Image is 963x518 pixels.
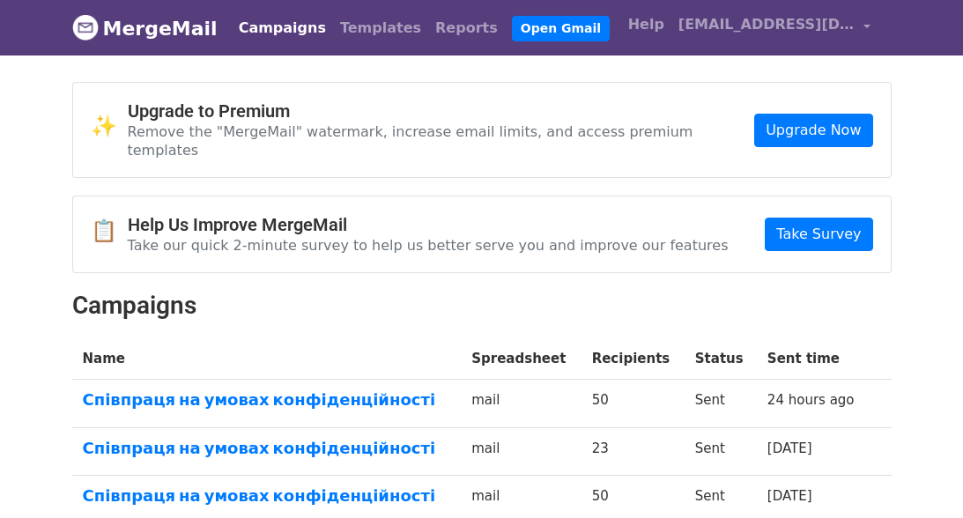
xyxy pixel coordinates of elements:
[91,218,128,244] span: 📋
[428,11,505,46] a: Reports
[767,488,812,504] a: [DATE]
[72,14,99,41] img: MergeMail logo
[461,427,581,476] td: mail
[128,236,729,255] p: Take our quick 2-minute survey to help us better serve you and improve our features
[757,338,870,380] th: Sent time
[671,7,878,48] a: [EMAIL_ADDRESS][DOMAIN_NAME]
[767,440,812,456] a: [DATE]
[91,114,128,139] span: ✨
[232,11,333,46] a: Campaigns
[678,14,855,35] span: [EMAIL_ADDRESS][DOMAIN_NAME]
[333,11,428,46] a: Templates
[582,427,685,476] td: 23
[582,338,685,380] th: Recipients
[72,291,892,321] h2: Campaigns
[685,380,757,428] td: Sent
[461,338,581,380] th: Spreadsheet
[685,427,757,476] td: Sent
[83,439,451,458] a: Співпраця на умовах конфіденційності
[72,338,462,380] th: Name
[83,486,451,506] a: Співпраця на умовах конфіденційності
[72,10,218,47] a: MergeMail
[767,392,855,408] a: 24 hours ago
[512,16,610,41] a: Open Gmail
[582,380,685,428] td: 50
[128,122,755,159] p: Remove the "MergeMail" watermark, increase email limits, and access premium templates
[128,100,755,122] h4: Upgrade to Premium
[765,218,872,251] a: Take Survey
[128,214,729,235] h4: Help Us Improve MergeMail
[461,380,581,428] td: mail
[754,114,872,147] a: Upgrade Now
[621,7,671,42] a: Help
[685,338,757,380] th: Status
[83,390,451,410] a: Співпраця на умовах конфіденційності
